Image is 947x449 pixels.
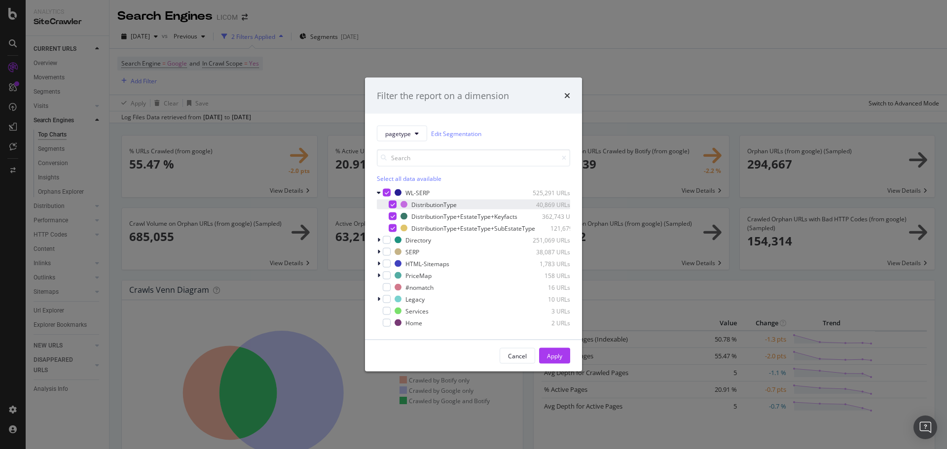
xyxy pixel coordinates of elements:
[377,174,570,183] div: Select all data available
[405,236,431,244] div: Directory
[405,307,429,315] div: Services
[405,318,422,327] div: Home
[522,259,570,268] div: 1,783 URLs
[522,200,570,208] div: 40,869 URLs
[411,200,457,208] div: DistributionType
[522,318,570,327] div: 2 URLs
[385,129,411,138] span: pagetype
[522,236,570,244] div: 251,069 URLs
[522,188,570,197] div: 525,291 URLs
[405,259,449,268] div: HTML-Sitemaps
[913,415,937,439] div: Open Intercom Messenger
[405,295,425,303] div: Legacy
[564,89,570,102] div: times
[405,188,430,197] div: WL-SERP
[522,247,570,256] div: 38,087 URLs
[405,283,434,291] div: #nomatch
[539,348,570,364] button: Apply
[531,212,580,220] div: 362,743 URLs
[508,351,527,360] div: Cancel
[405,247,419,256] div: SERP
[377,149,570,167] input: Search
[431,128,481,138] a: Edit Segmentation
[522,307,570,315] div: 3 URLs
[377,89,509,102] div: Filter the report on a dimension
[411,212,517,220] div: DistributionType+EstateType+Keyfacts
[405,271,432,279] div: PriceMap
[377,126,427,141] button: pagetype
[522,283,570,291] div: 16 URLs
[522,295,570,303] div: 10 URLs
[365,77,582,372] div: modal
[547,351,562,360] div: Apply
[549,224,588,232] div: 121,679 URLs
[500,348,535,364] button: Cancel
[411,224,535,232] div: DistributionType+EstateType+SubEstateType
[522,271,570,279] div: 158 URLs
